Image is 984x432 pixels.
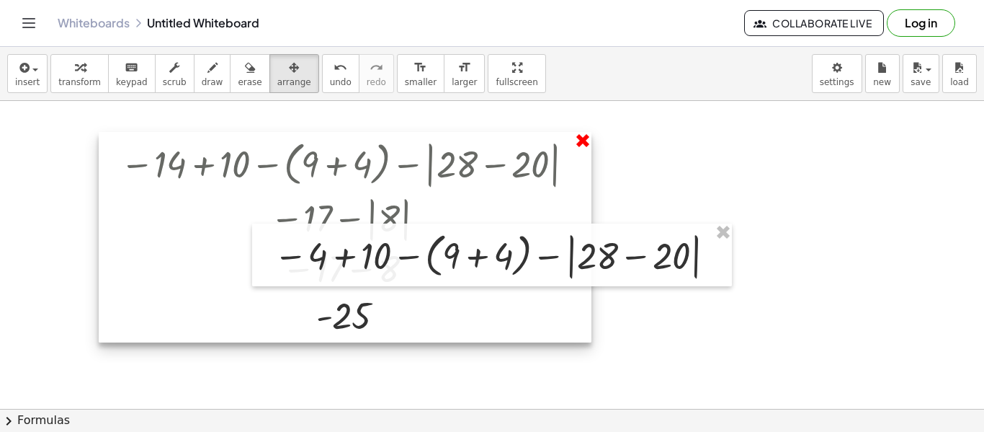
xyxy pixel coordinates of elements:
[444,54,485,93] button: format_sizelarger
[873,77,891,87] span: new
[405,77,437,87] span: smaller
[370,59,383,76] i: redo
[359,54,394,93] button: redoredo
[322,54,359,93] button: undoundo
[950,77,969,87] span: load
[17,12,40,35] button: Toggle navigation
[125,59,138,76] i: keyboard
[269,54,319,93] button: arrange
[58,77,101,87] span: transform
[887,9,955,37] button: Log in
[488,54,545,93] button: fullscreen
[457,59,471,76] i: format_size
[238,77,261,87] span: erase
[452,77,477,87] span: larger
[7,54,48,93] button: insert
[194,54,231,93] button: draw
[50,54,109,93] button: transform
[812,54,862,93] button: settings
[942,54,977,93] button: load
[865,54,900,93] button: new
[756,17,872,30] span: Collaborate Live
[155,54,194,93] button: scrub
[15,77,40,87] span: insert
[820,77,854,87] span: settings
[330,77,352,87] span: undo
[903,54,939,93] button: save
[277,77,311,87] span: arrange
[496,77,537,87] span: fullscreen
[367,77,386,87] span: redo
[58,16,130,30] a: Whiteboards
[163,77,187,87] span: scrub
[397,54,444,93] button: format_sizesmaller
[744,10,884,36] button: Collaborate Live
[230,54,269,93] button: erase
[413,59,427,76] i: format_size
[334,59,347,76] i: undo
[202,77,223,87] span: draw
[116,77,148,87] span: keypad
[108,54,156,93] button: keyboardkeypad
[911,77,931,87] span: save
